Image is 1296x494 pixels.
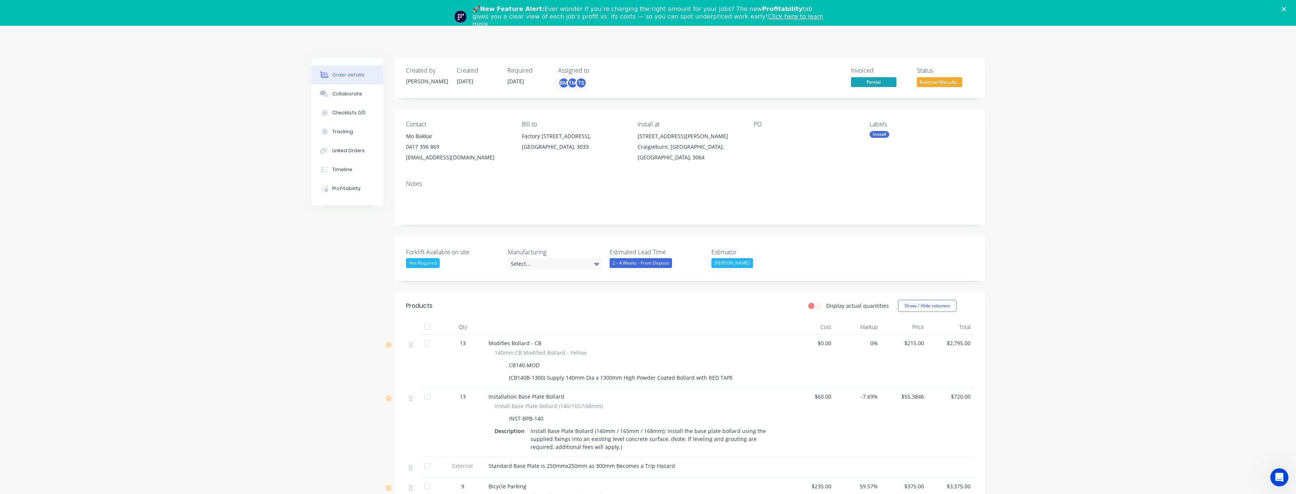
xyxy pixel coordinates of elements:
[457,78,473,85] span: [DATE]
[406,121,510,128] div: Contact
[917,67,974,74] div: Status
[791,482,832,490] span: $235.00
[495,402,603,410] span: Install Base Plate Bollard (140/165/168mm)
[898,300,957,312] button: Show / Hide columns
[508,258,602,270] div: Select...
[870,121,973,128] div: Labels
[332,166,352,173] div: Timeline
[884,393,924,400] span: $55.3846
[1282,7,1289,11] div: Close
[507,67,549,74] div: Required
[311,84,383,103] button: Collaborate
[930,482,971,490] span: $3,375.00
[489,483,526,490] span: Bicycle Parking
[930,339,971,347] span: $2,795.00
[454,11,467,23] img: Profile image for Team
[406,180,974,187] div: Notes
[927,319,974,335] div: Total
[837,482,878,490] span: 59.57%
[311,65,383,84] button: Order details
[489,340,541,347] span: Modifies Bollard - CB
[473,5,830,28] div: 🚀 Ever wonder if you’re charging the right amount for your jobs? The new tab gives you a clear vi...
[917,77,962,87] span: External Manufa...
[870,131,889,138] div: Install
[791,339,832,347] span: $0.00
[610,258,672,268] div: 2 - 4 Weeks - From Deposit
[406,258,440,268] div: Not Required
[332,185,361,192] div: Profitability
[788,319,835,335] div: Cost
[851,67,908,74] div: Invoiced
[527,425,779,452] div: Install Base Plate Bollard (140mm / 165mm / 168mm): Install the base plate bollard using the supp...
[917,77,962,89] button: External Manufa...
[638,121,741,128] div: Install at
[558,77,569,89] div: BM
[522,142,625,152] div: [GEOGRAPHIC_DATA], 3033
[460,393,466,400] span: 13
[506,372,736,383] div: (CB140B-1300) Supply 140mm Dia x 1300mm High Powder Coated Bollard with RED TAPE
[406,248,501,257] label: Forklift Avaliable on site
[460,339,466,347] span: 13
[884,482,924,490] span: $375.00
[881,319,927,335] div: Price
[507,78,524,85] span: [DATE]
[508,248,602,257] label: Manufacturing
[332,72,364,78] div: Order details
[567,77,578,89] div: TM
[332,109,366,116] div: Checklists 0/0
[610,248,704,257] label: Estimated Lead Time
[576,77,587,89] div: TS
[480,5,545,12] b: New Feature Alert:
[406,67,448,74] div: Created by
[440,319,485,335] div: Qty
[406,301,433,310] div: Products
[489,393,564,400] span: Installation Base Plate Bollard
[311,160,383,179] button: Timeline
[837,339,878,347] span: 0%
[406,131,510,142] div: Mo Bakkar
[638,131,741,163] div: [STREET_ADDRESS][PERSON_NAME]Craigieburn, [GEOGRAPHIC_DATA], [GEOGRAPHIC_DATA], 3064
[711,258,753,268] div: [PERSON_NAME]
[457,67,498,74] div: Created
[826,302,889,310] label: Display actual quantities
[311,141,383,160] button: Linked Orders
[495,349,587,357] span: 140mm CB Modified Bollard - Yellow
[311,122,383,141] button: Tracking
[711,248,806,257] label: Estimator
[332,90,362,97] div: Collaborate
[638,131,741,142] div: [STREET_ADDRESS][PERSON_NAME]
[332,128,353,135] div: Tracking
[311,179,383,198] button: Profitability
[558,67,634,74] div: Assigned to
[332,147,365,154] div: Linked Orders
[930,393,971,400] span: $720.00
[506,413,546,424] div: INST-BPB-140
[834,319,881,335] div: Markup
[489,462,675,469] span: Standard Base Plate is 250mmx250mm as 300mm Becomes a Trip Hazard
[406,77,448,85] div: [PERSON_NAME]
[1270,468,1288,486] iframe: Intercom live chat
[837,393,878,400] span: -7.69%
[638,142,741,163] div: Craigieburn, [GEOGRAPHIC_DATA], [GEOGRAPHIC_DATA], 3064
[791,393,832,400] span: $60.00
[406,131,510,163] div: Mo Bakkar0417 396 869[EMAIL_ADDRESS][DOMAIN_NAME]
[461,482,464,490] span: 9
[311,103,383,122] button: Checklists 0/0
[754,121,857,128] div: PO
[522,131,625,155] div: Factory [STREET_ADDRESS],[GEOGRAPHIC_DATA], 3033
[522,121,625,128] div: Bill to
[473,13,823,28] a: Click here to learn more.
[406,152,510,163] div: [EMAIL_ADDRESS][DOMAIN_NAME]
[884,339,924,347] span: $215.00
[406,142,510,152] div: 0417 396 869
[851,77,896,87] span: Partial
[506,360,543,371] div: CB140-MOD
[522,131,625,142] div: Factory [STREET_ADDRESS],
[762,5,803,12] b: Profitability
[443,462,482,470] span: External
[558,77,587,89] button: BMTMTS
[495,425,527,436] div: Description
